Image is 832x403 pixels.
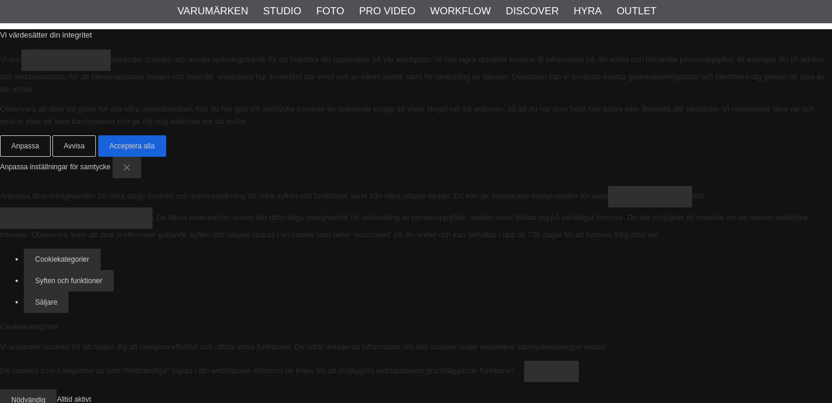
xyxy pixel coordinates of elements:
[24,249,101,270] button: Cookiekategorier
[430,4,491,19] a: Workflow
[506,4,559,19] a: Discover
[52,135,96,157] button: Avvisa
[263,4,301,19] a: Studio
[574,4,602,19] a: Hyra
[24,270,114,292] button: Syften och funktioner
[316,4,344,19] a: Foto
[524,361,579,382] button: Visa mer
[21,49,111,71] button: våra 1531 partners
[124,165,130,170] img: Close
[608,186,692,207] button: tredjepartssäljare
[616,4,656,19] a: Outlet
[359,4,415,19] a: Pro Video
[113,157,141,178] button: Stänga
[98,135,166,157] button: Acceptera alla
[177,4,248,19] a: Varumärken
[24,292,68,313] button: Säljare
